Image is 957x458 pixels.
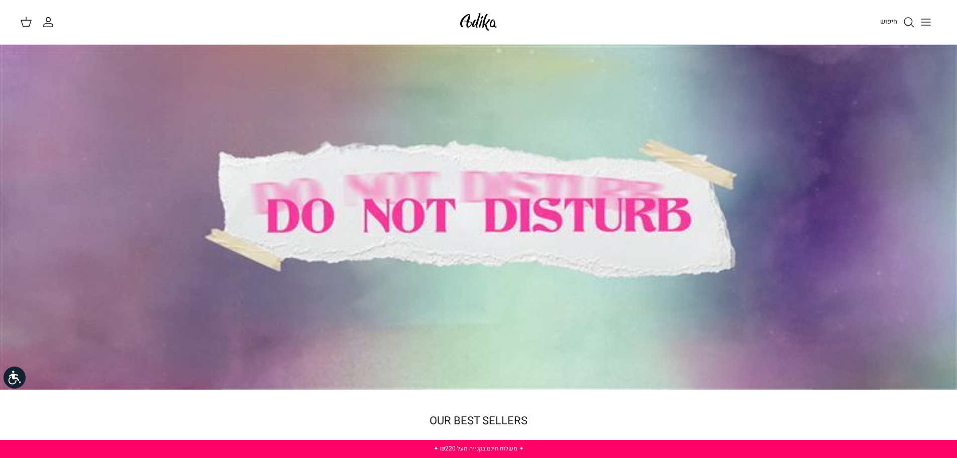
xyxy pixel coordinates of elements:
[880,17,897,26] span: חיפוש
[915,11,937,33] button: Toggle menu
[430,413,527,429] a: OUR BEST SELLERS
[42,16,58,28] a: החשבון שלי
[457,10,500,34] img: Adika IL
[434,444,524,453] a: ✦ משלוח חינם בקנייה מעל ₪220 ✦
[880,16,915,28] a: חיפוש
